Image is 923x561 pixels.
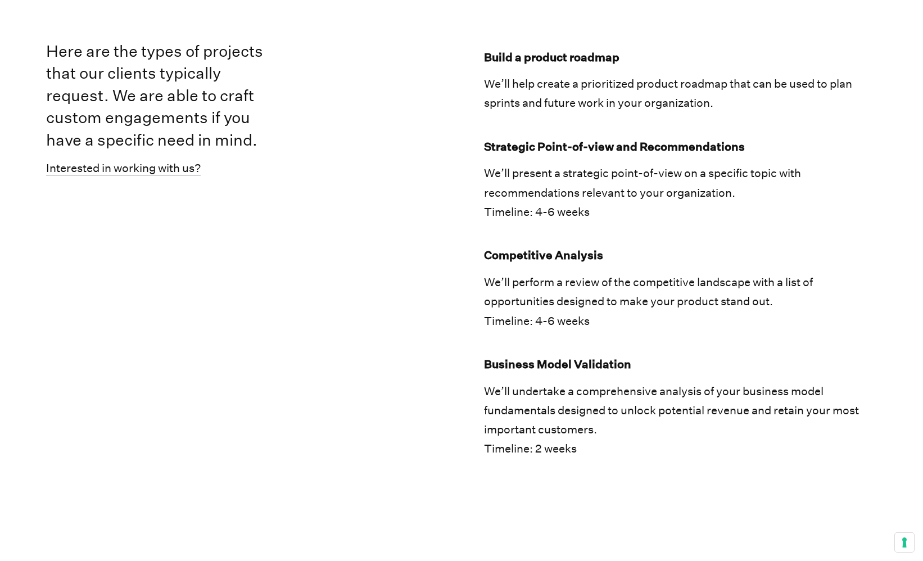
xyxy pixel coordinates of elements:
dt: Business Model Validation [484,347,877,382]
dd: We’ll help create a prioritized product roadmap that can be used to plan sprints and future work ... [484,74,877,113]
dd: We’ll perform a review of the competitive landscape with a list of opportunities designed to make... [484,273,877,311]
dt: Competitive Analysis [484,238,877,273]
dt: Strategic Point-of-view and Recommendations [484,130,877,164]
h4: Here are the types of projects that our clients typically request. We are able to craft custom en... [46,40,284,152]
dt: Build a product roadmap [484,40,877,75]
dd: Timeline: 4-6 weeks [484,202,877,221]
a: Interested in working with us? [46,161,201,176]
button: Your consent preferences for tracking technologies [895,533,914,552]
dd: We’ll present a strategic point-of-view on a specific topic with recommendations relevant to your... [484,164,877,202]
dd: We’ll undertake a comprehensive analysis of your business model fundamentals designed to unlock p... [484,382,877,440]
dd: Timeline: 4-6 weeks [484,311,877,331]
dd: Timeline: 2 weeks [484,439,877,458]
